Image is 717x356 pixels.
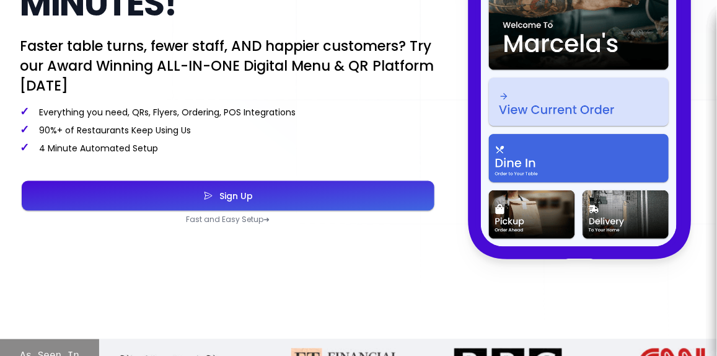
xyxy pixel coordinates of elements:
[20,141,436,154] p: 4 Minute Automated Setup
[20,104,29,119] span: ✓
[20,36,436,96] p: Faster table turns, fewer staff, AND happier customers? Try our Award Winning ALL-IN-ONE Digital ...
[20,215,436,225] p: Fast and Easy Setup ➜
[213,192,253,200] div: Sign Up
[20,105,436,118] p: Everything you need, QRs, Flyers, Ordering, POS Integrations
[20,140,29,155] span: ✓
[22,181,434,211] button: Sign Up
[20,122,29,137] span: ✓
[20,123,436,136] p: 90%+ of Restaurants Keep Using Us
